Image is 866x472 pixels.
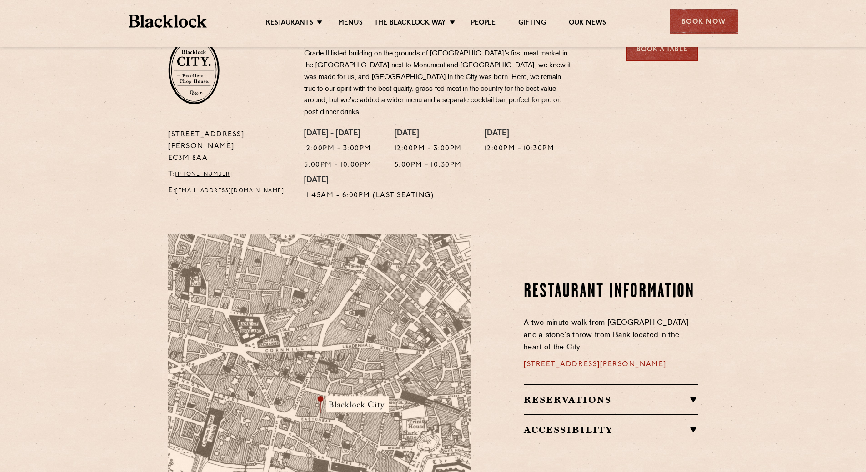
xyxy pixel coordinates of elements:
[175,172,232,177] a: [PHONE_NUMBER]
[485,129,555,139] h4: [DATE]
[304,143,372,155] p: 12:00pm - 3:00pm
[524,361,666,368] a: [STREET_ADDRESS][PERSON_NAME]
[518,19,546,29] a: Gifting
[524,317,698,354] p: A two-minute walk from [GEOGRAPHIC_DATA] and a stone’s throw from Bank located in the heart of th...
[304,159,372,171] p: 5:00pm - 10:00pm
[524,394,698,405] h2: Reservations
[626,36,698,61] a: Book a Table
[168,169,290,180] p: T:
[129,15,207,28] img: BL_Textured_Logo-footer-cropped.svg
[304,129,372,139] h4: [DATE] - [DATE]
[569,19,606,29] a: Our News
[485,143,555,155] p: 12:00pm - 10:30pm
[168,185,290,197] p: E:
[304,190,434,202] p: 11:45am - 6:00pm (Last Seating)
[168,129,290,164] p: [STREET_ADDRESS][PERSON_NAME] EC3M 8AA
[471,19,496,29] a: People
[168,36,220,104] img: City-stamp-default.svg
[395,143,462,155] p: 12:00pm - 3:00pm
[338,19,363,29] a: Menus
[524,281,698,303] h2: Restaurant Information
[304,36,572,119] p: When asked what we thought of an old electricity substation set in the basement of a Grade II lis...
[374,19,446,29] a: The Blacklock Way
[304,176,434,186] h4: [DATE]
[175,188,284,194] a: [EMAIL_ADDRESS][DOMAIN_NAME]
[670,9,738,34] div: Book Now
[395,159,462,171] p: 5:00pm - 10:30pm
[524,424,698,435] h2: Accessibility
[395,129,462,139] h4: [DATE]
[266,19,313,29] a: Restaurants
